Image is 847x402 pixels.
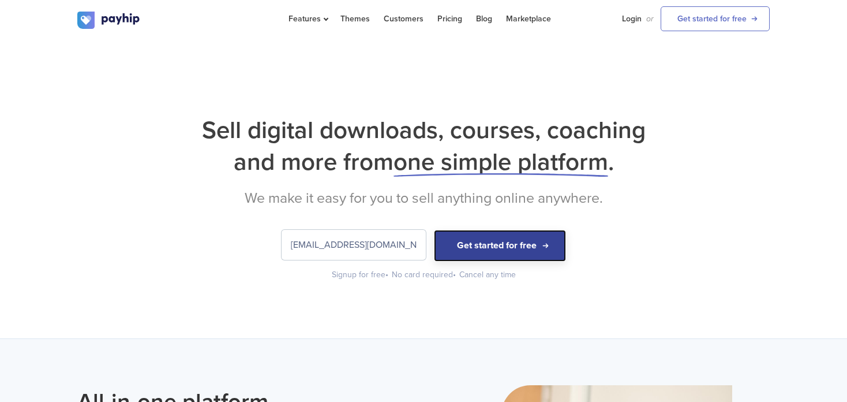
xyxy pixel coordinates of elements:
button: Get started for free [434,230,566,262]
input: Enter your email address [282,230,426,260]
span: . [608,147,614,177]
div: Signup for free [332,269,389,281]
img: logo.svg [77,12,141,29]
h1: Sell digital downloads, courses, coaching and more from [77,114,770,178]
div: No card required [392,269,457,281]
div: Cancel any time [459,269,516,281]
h2: We make it easy for you to sell anything online anywhere. [77,189,770,207]
a: Get started for free [661,6,770,31]
span: Features [288,14,327,24]
span: one simple platform [393,147,608,177]
span: • [385,270,388,280]
span: • [453,270,456,280]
